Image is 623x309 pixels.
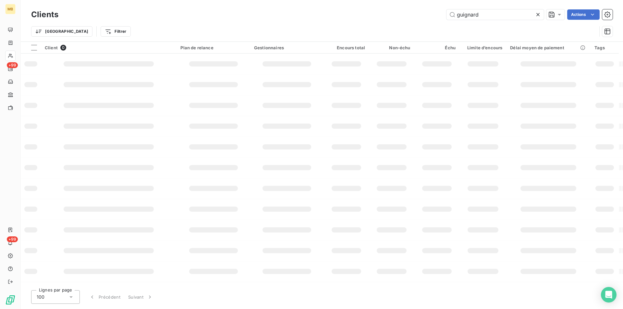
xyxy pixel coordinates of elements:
span: 100 [37,294,44,300]
div: Échu [418,45,456,50]
div: Gestionnaires [254,45,320,50]
div: Limite d’encours [463,45,502,50]
button: Suivant [124,290,157,304]
span: 0 [60,45,66,51]
input: Rechercher [446,9,544,20]
button: [GEOGRAPHIC_DATA] [31,26,92,37]
button: Actions [567,9,600,20]
img: Logo LeanPay [5,295,16,305]
span: +99 [7,236,18,242]
div: MB [5,4,16,14]
div: Plan de relance [180,45,246,50]
div: Non-échu [373,45,410,50]
div: Encours total [328,45,365,50]
span: +99 [7,62,18,68]
h3: Clients [31,9,58,20]
span: Client [45,45,58,50]
div: Open Intercom Messenger [601,287,617,303]
div: Délai moyen de paiement [510,45,587,50]
button: Filtrer [101,26,130,37]
button: Précédent [85,290,124,304]
div: Tags [594,45,615,50]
